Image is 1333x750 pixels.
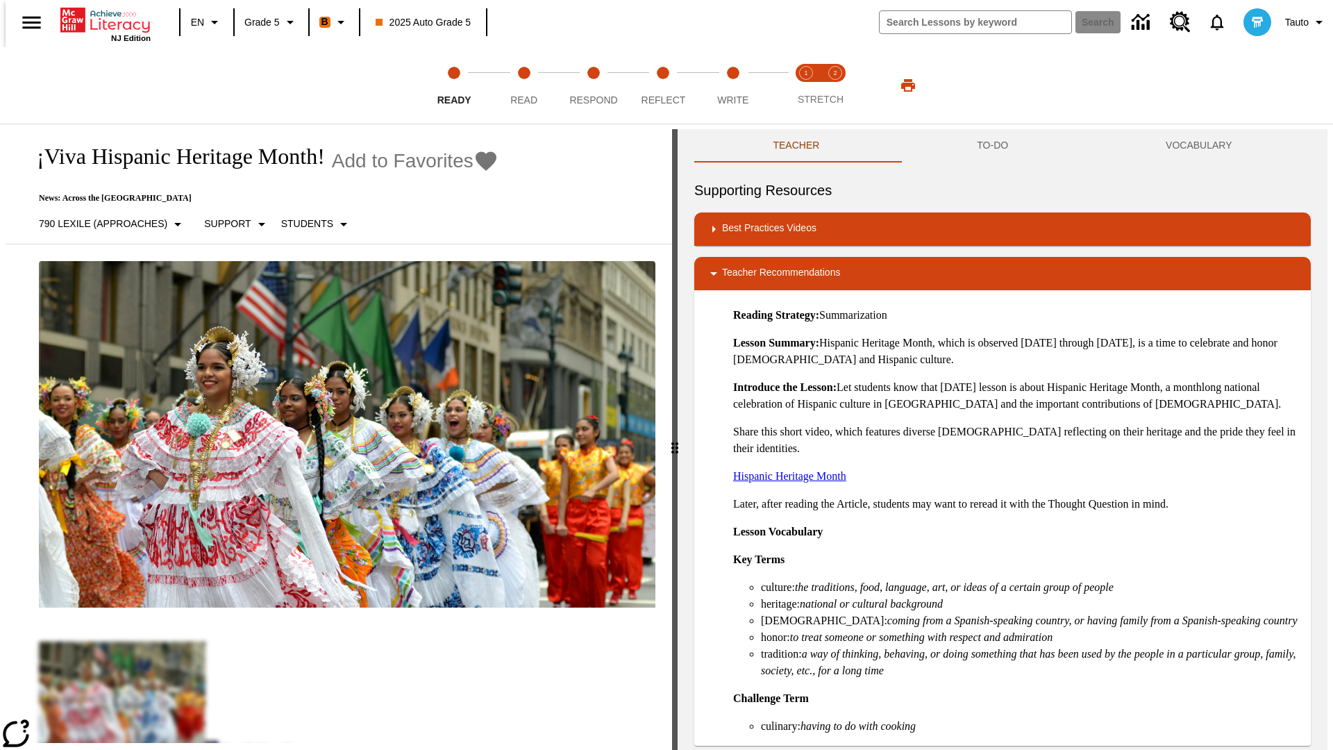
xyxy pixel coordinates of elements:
[672,129,678,750] div: Press Enter or Spacebar and then press right and left arrow keys to move the slider
[39,261,655,608] img: A photograph of Hispanic women participating in a parade celebrating Hispanic culture. The women ...
[1162,3,1199,41] a: Resource Center, Will open in new tab
[321,13,328,31] span: B
[694,179,1311,201] h6: Supporting Resources
[898,129,1087,162] button: TO-DO
[332,149,498,173] button: Add to Favorites - ¡Viva Hispanic Heritage Month!
[414,47,494,124] button: Ready step 1 of 5
[199,212,275,237] button: Scaffolds, Support
[22,144,325,169] h1: ¡Viva Hispanic Heritage Month!
[886,73,930,98] button: Print
[1280,10,1333,35] button: Profile/Settings
[722,265,840,282] p: Teacher Recommendations
[815,47,855,124] button: Stretch Respond step 2 of 2
[761,612,1300,629] li: [DEMOGRAPHIC_DATA]:
[733,424,1300,457] p: Share this short video, which features diverse [DEMOGRAPHIC_DATA] reflecting on their heritage an...
[733,692,809,704] strong: Challenge Term
[623,47,703,124] button: Reflect step 4 of 5
[553,47,634,124] button: Respond step 3 of 5
[694,129,898,162] button: Teacher
[510,94,537,106] span: Read
[642,94,686,106] span: Reflect
[11,2,52,43] button: Open side menu
[795,581,1114,593] em: the traditions, food, language, art, or ideas of a certain group of people
[33,212,192,237] button: Select Lexile, 790 Lexile (Approaches)
[6,129,672,743] div: reading
[761,718,1300,735] li: culinary:
[1285,15,1309,30] span: Tauto
[761,646,1300,679] li: tradition:
[1243,8,1271,36] img: avatar image
[733,470,846,482] a: Hispanic Heritage Month
[437,94,471,106] span: Ready
[800,720,916,732] em: having to do with cooking
[887,615,1298,626] em: coming from a Spanish-speaking country, or having family from a Spanish-speaking country
[569,94,617,106] span: Respond
[761,579,1300,596] li: culture:
[332,150,473,172] span: Add to Favorites
[1235,4,1280,40] button: Select a new avatar
[733,381,837,393] strong: Introduce the Lesson:
[694,257,1311,290] div: Teacher Recommendations
[761,629,1300,646] li: honor:
[761,596,1300,612] li: heritage:
[733,309,819,321] strong: Reading Strategy:
[733,307,1300,324] p: Summarization
[761,648,1296,676] em: a way of thinking, behaving, or doing something that has been used by the people in a particular ...
[880,11,1071,33] input: search field
[833,69,837,76] text: 2
[804,69,807,76] text: 1
[191,15,204,30] span: EN
[60,5,151,42] div: Home
[790,631,1053,643] em: to treat someone or something with respect and admiration
[694,129,1311,162] div: Instructional Panel Tabs
[733,553,785,565] strong: Key Terms
[239,10,304,35] button: Grade: Grade 5, Select a grade
[1087,129,1311,162] button: VOCABULARY
[722,221,816,237] p: Best Practices Videos
[111,34,151,42] span: NJ Edition
[204,217,251,231] p: Support
[733,496,1300,512] p: Later, after reading the Article, students may want to reread it with the Thought Question in mind.
[22,193,498,203] p: News: Across the [GEOGRAPHIC_DATA]
[733,379,1300,412] p: Let students know that [DATE] lesson is about Hispanic Heritage Month, a monthlong national celeb...
[314,10,355,35] button: Boost Class color is orange. Change class color
[800,598,943,610] em: national or cultural background
[185,10,229,35] button: Language: EN, Select a language
[281,217,333,231] p: Students
[798,94,844,105] span: STRETCH
[483,47,564,124] button: Read step 2 of 5
[678,129,1327,750] div: activity
[786,47,826,124] button: Stretch Read step 1 of 2
[733,337,819,349] strong: Lesson Summary:
[39,217,167,231] p: 790 Lexile (Approaches)
[1123,3,1162,42] a: Data Center
[244,15,280,30] span: Grade 5
[376,15,471,30] span: 2025 Auto Grade 5
[733,526,823,537] strong: Lesson Vocabulary
[276,212,358,237] button: Select Student
[717,94,748,106] span: Write
[1199,4,1235,40] a: Notifications
[693,47,773,124] button: Write step 5 of 5
[694,212,1311,246] div: Best Practices Videos
[733,335,1300,368] p: Hispanic Heritage Month, which is observed [DATE] through [DATE], is a time to celebrate and hono...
